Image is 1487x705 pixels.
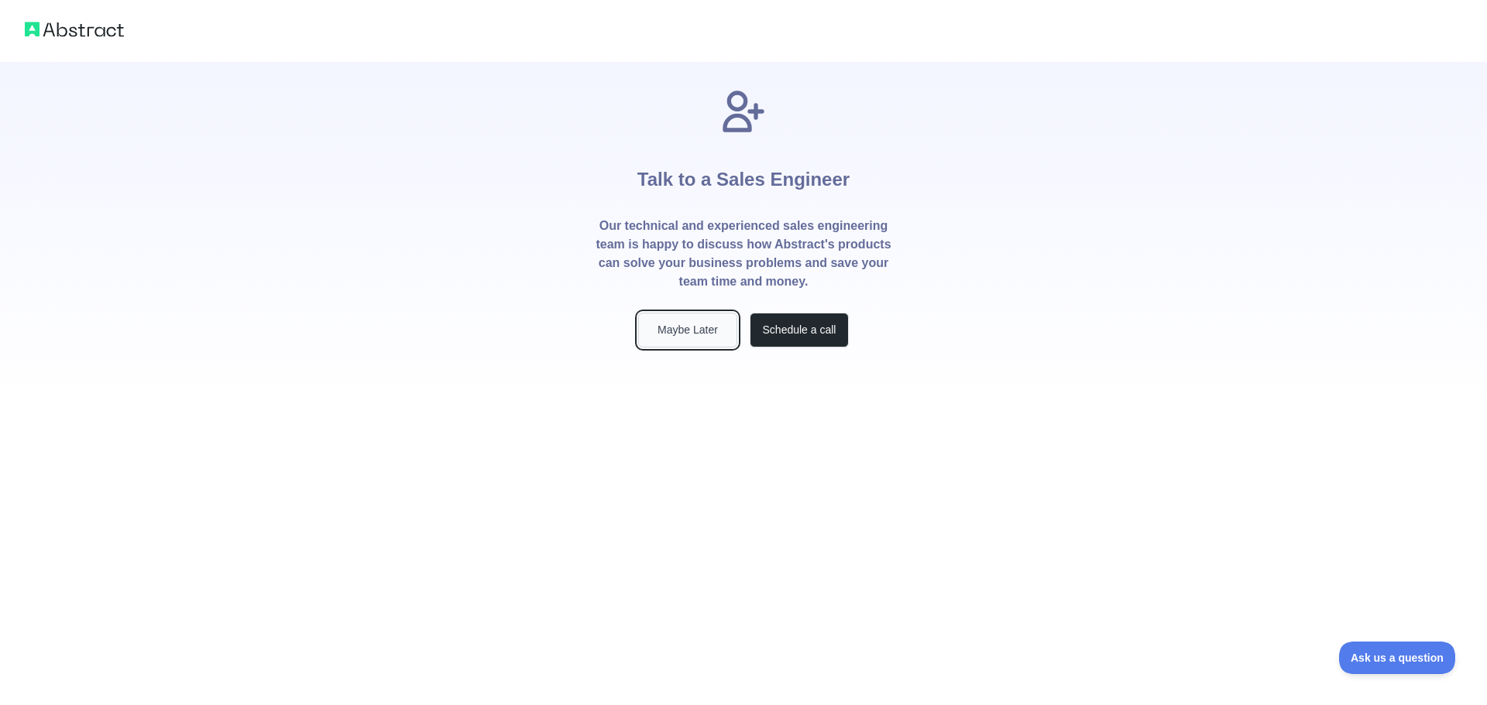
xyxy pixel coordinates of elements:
[1339,642,1456,674] iframe: Toggle Customer Support
[638,313,737,347] button: Maybe Later
[25,19,124,40] img: Abstract logo
[637,136,850,217] h1: Talk to a Sales Engineer
[750,313,849,347] button: Schedule a call
[595,217,892,291] p: Our technical and experienced sales engineering team is happy to discuss how Abstract's products ...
